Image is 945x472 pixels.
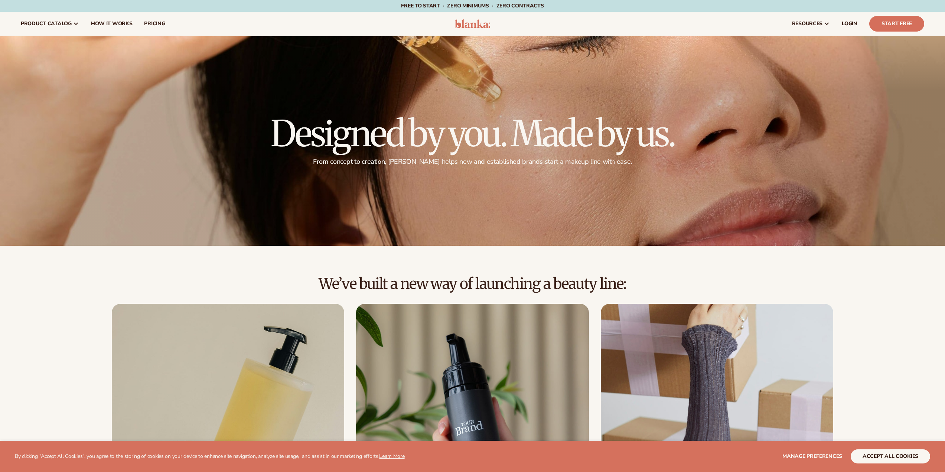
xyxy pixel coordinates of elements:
a: LOGIN [836,12,863,36]
p: From concept to creation, [PERSON_NAME] helps new and established brands start a makeup line with... [271,157,675,166]
span: Manage preferences [782,453,842,460]
span: Free to start · ZERO minimums · ZERO contracts [401,2,544,9]
button: Manage preferences [782,449,842,463]
a: resources [786,12,836,36]
a: How It Works [85,12,139,36]
h1: Designed by you. Made by us. [271,116,675,152]
a: Start Free [869,16,924,32]
p: By clicking "Accept All Cookies", you agree to the storing of cookies on your device to enhance s... [15,453,405,460]
h2: We’ve built a new way of launching a beauty line: [21,276,924,292]
a: product catalog [15,12,85,36]
button: accept all cookies [851,449,930,463]
span: How It Works [91,21,133,27]
a: Learn More [379,453,404,460]
span: product catalog [21,21,72,27]
span: LOGIN [842,21,857,27]
span: resources [792,21,822,27]
img: logo [455,19,490,28]
a: pricing [138,12,171,36]
span: pricing [144,21,165,27]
